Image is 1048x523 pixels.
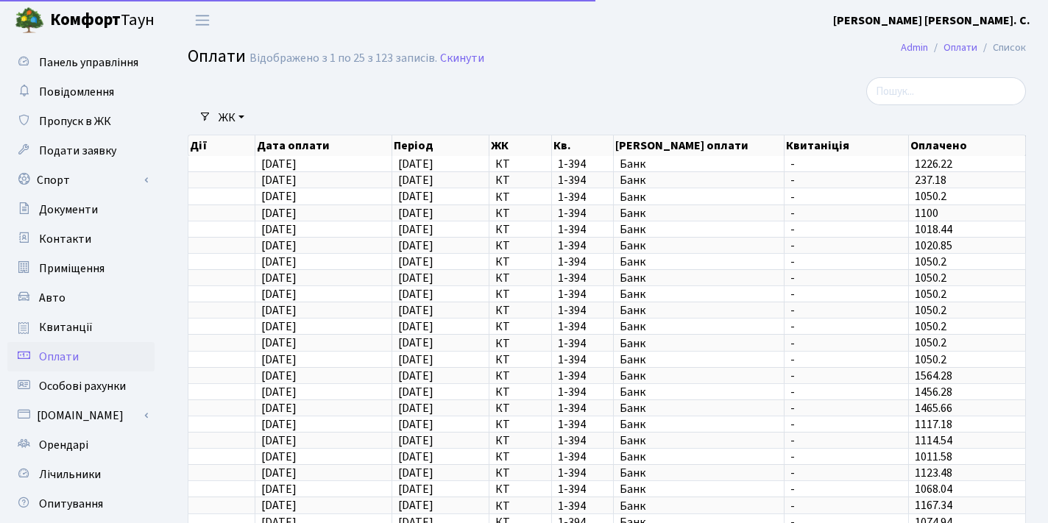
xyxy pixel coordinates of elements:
span: КТ [495,435,545,446]
span: - [790,354,902,366]
span: 1050.2 [915,286,946,302]
span: Банк [620,158,778,170]
span: КТ [495,191,545,203]
span: КТ [495,483,545,495]
span: Контакти [39,231,91,247]
span: 1-394 [558,419,607,430]
span: [DATE] [261,205,297,221]
a: Повідомлення [7,77,155,107]
span: Банк [620,256,778,268]
span: Документи [39,202,98,218]
a: Опитування [7,489,155,519]
span: КТ [495,451,545,463]
span: КТ [495,467,545,479]
span: [DATE] [261,433,297,449]
span: 1-394 [558,305,607,316]
span: Авто [39,290,65,306]
span: [DATE] [398,286,433,302]
th: Період [392,135,489,156]
span: - [790,435,902,446]
span: [DATE] [261,449,297,465]
span: Банк [620,354,778,366]
span: 1050.2 [915,319,946,335]
span: Лічильники [39,466,101,483]
li: Список [977,40,1026,56]
span: 1-394 [558,321,607,332]
span: [DATE] [398,254,433,270]
span: Банк [620,272,778,284]
span: Банк [620,305,778,316]
nav: breadcrumb [879,32,1048,63]
span: 1-394 [558,224,607,235]
span: [DATE] [398,416,433,433]
span: 1-394 [558,288,607,300]
span: [DATE] [398,481,433,497]
span: КТ [495,402,545,414]
span: [DATE] [398,498,433,514]
span: 1018.44 [915,221,952,238]
span: Подати заявку [39,143,116,159]
span: 1-394 [558,256,607,268]
span: 1068.04 [915,481,952,497]
span: Банк [620,483,778,495]
span: [DATE] [261,286,297,302]
span: Панель управління [39,54,138,71]
th: Квитаніція [785,135,909,156]
a: Пропуск в ЖК [7,107,155,136]
span: 1-394 [558,483,607,495]
span: - [790,224,902,235]
span: [DATE] [398,270,433,286]
span: - [790,500,902,512]
input: Пошук... [866,77,1026,105]
th: Оплачено [909,135,1026,156]
span: Банк [620,370,778,382]
span: 1011.58 [915,449,952,465]
span: [DATE] [261,319,297,335]
span: [DATE] [261,238,297,254]
span: Опитування [39,496,103,512]
span: КТ [495,305,545,316]
span: [DATE] [261,189,297,205]
span: [DATE] [261,302,297,319]
a: Приміщення [7,254,155,283]
span: 1020.85 [915,238,952,254]
a: Подати заявку [7,136,155,166]
span: КТ [495,354,545,366]
span: 1114.54 [915,433,952,449]
span: Банк [620,174,778,186]
span: [DATE] [398,335,433,352]
th: ЖК [489,135,552,156]
span: КТ [495,158,545,170]
span: 1050.2 [915,270,946,286]
a: Квитанції [7,313,155,342]
span: - [790,288,902,300]
span: Банк [620,500,778,512]
span: - [790,305,902,316]
span: - [790,467,902,479]
a: ЖК [213,105,250,130]
span: 1167.34 [915,498,952,514]
span: 1226.22 [915,156,952,172]
span: 1-394 [558,354,607,366]
span: 1050.2 [915,335,946,352]
a: Оплати [7,342,155,371]
a: Спорт [7,166,155,195]
span: - [790,386,902,398]
span: - [790,256,902,268]
span: - [790,240,902,252]
span: [DATE] [398,449,433,465]
span: [DATE] [398,352,433,368]
span: 1050.2 [915,302,946,319]
span: Орендарі [39,437,88,453]
th: Дата оплати [255,135,392,156]
span: КТ [495,370,545,382]
span: [DATE] [261,270,297,286]
span: [DATE] [261,221,297,238]
span: 1-394 [558,174,607,186]
span: Квитанції [39,319,93,335]
span: 1-394 [558,158,607,170]
span: [DATE] [398,205,433,221]
span: 1456.28 [915,384,952,400]
span: Приміщення [39,260,105,277]
span: Оплати [188,43,246,69]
